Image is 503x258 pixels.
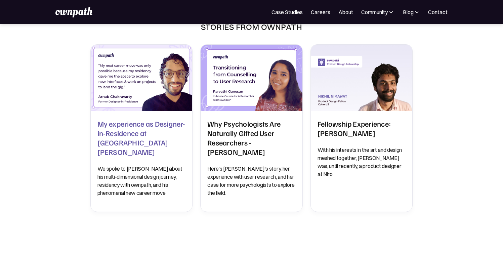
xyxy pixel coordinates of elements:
a: Contact [428,8,448,16]
a: Fellowship Experience: Nikhil NimawatFellowship Experience: [PERSON_NAME]With his interests in th... [310,44,413,212]
a: My experience as Designer-in-Residence at ownpath - Arnab ChakravartyMy experience as Designer-in... [90,44,193,212]
a: About [338,8,353,16]
a: Careers [311,8,330,16]
p: We spoke to [PERSON_NAME] about his multi-dimensional design journey, residency with ownpath, and... [97,165,186,197]
h2: Fellowship Experience: [PERSON_NAME] [318,119,406,138]
h2: Why Psychologists Are Naturally Gifted User Researchers - [PERSON_NAME] [207,119,296,157]
div: Stories from ownpath [201,21,302,32]
p: Here’s [PERSON_NAME]’s story, her experience with user research, and her case for more psychologi... [207,165,296,197]
div: Community [361,8,388,16]
div: Blog [403,8,420,16]
div: Blog [403,8,414,16]
img: Why Psychologists Are Naturally Gifted User Researchers - Parvathi Ganesan [201,45,302,111]
h2: My experience as Designer-in-Residence at [GEOGRAPHIC_DATA][PERSON_NAME] [97,119,186,157]
a: Case Studies [271,8,303,16]
div: Community [361,8,394,16]
img: My experience as Designer-in-Residence at ownpath - Arnab Chakravarty [88,43,195,113]
p: With his interests in the art and design meshed together, [PERSON_NAME] was, until recently, a pr... [318,146,406,178]
img: Fellowship Experience: Nikhil Nimawat [311,45,413,111]
a: Why Psychologists Are Naturally Gifted User Researchers - Parvathi GanesanWhy Psychologists Are N... [200,44,303,212]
